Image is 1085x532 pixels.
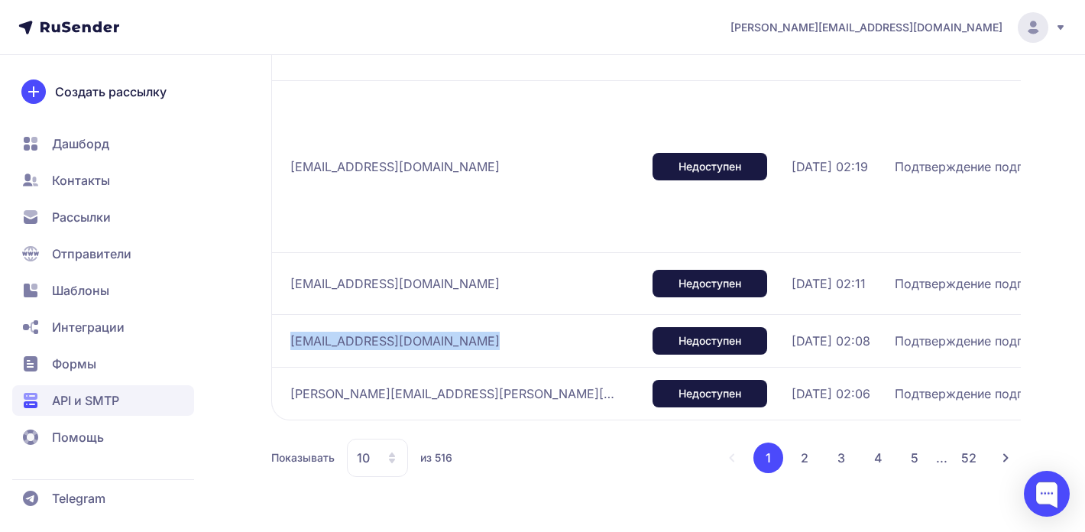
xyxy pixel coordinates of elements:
span: [DATE] 02:08 [792,332,870,350]
span: Создать рассылку [55,83,167,101]
span: [PERSON_NAME][EMAIL_ADDRESS][DOMAIN_NAME] [730,20,1002,35]
button: 3 [826,443,857,473]
span: Telegram [52,489,105,508]
button: 52 [954,443,984,473]
span: ... [936,450,947,465]
span: Недоступен [679,159,741,174]
span: API и SMTP [52,391,119,410]
span: Контакты [52,171,110,190]
button: 4 [863,443,893,473]
button: 5 [899,443,930,473]
span: Рассылки [52,208,111,226]
span: Дашборд [52,135,109,153]
span: Отправители [52,245,131,263]
span: Помощь [52,428,104,446]
span: Недоступен [679,386,741,401]
span: из 516 [420,450,452,465]
span: [DATE] 02:11 [792,274,866,293]
span: [EMAIL_ADDRESS][DOMAIN_NAME] [290,157,500,176]
span: [EMAIL_ADDRESS][DOMAIN_NAME] [290,332,500,350]
span: Показывать [271,450,335,465]
span: Недоступен [679,276,741,291]
span: Подтверждение подписки [895,332,1051,350]
span: Подтверждение подписки [895,157,1051,176]
span: [DATE] 02:19 [792,157,868,176]
span: Подтверждение подписки [895,274,1051,293]
span: [EMAIL_ADDRESS][DOMAIN_NAME] [290,274,500,293]
span: Формы [52,355,96,373]
span: Шаблоны [52,281,109,300]
a: Telegram [12,483,194,514]
span: Недоступен [679,333,741,349]
span: 10 [357,449,370,467]
button: 2 [789,443,820,473]
span: Интеграции [52,318,125,336]
span: [PERSON_NAME][EMAIL_ADDRESS][PERSON_NAME][DOMAIN_NAME] [290,384,619,403]
span: [DATE] 02:06 [792,384,870,403]
button: 1 [753,443,783,473]
span: Подтверждение подписки [895,384,1051,403]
